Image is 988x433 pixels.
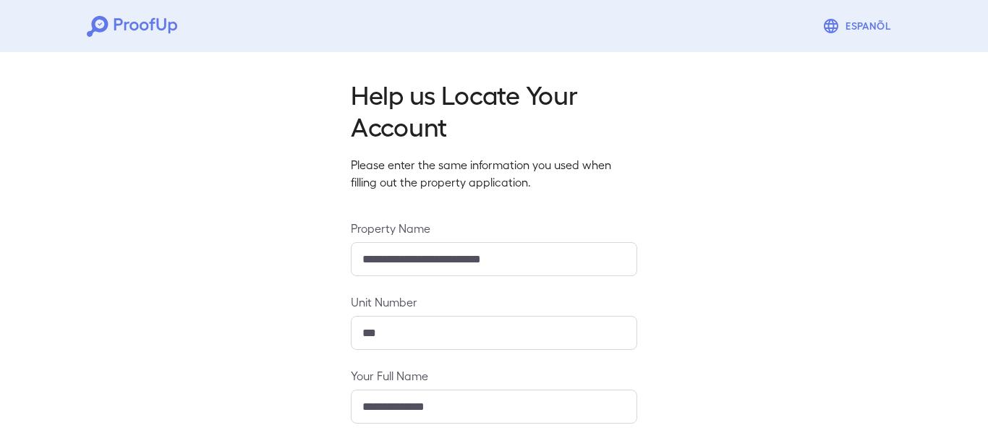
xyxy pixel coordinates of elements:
button: Espanõl [817,12,901,40]
label: Your Full Name [351,367,637,384]
label: Unit Number [351,293,637,310]
p: Please enter the same information you used when filling out the property application. [351,156,637,191]
label: Property Name [351,220,637,236]
h2: Help us Locate Your Account [351,78,637,142]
